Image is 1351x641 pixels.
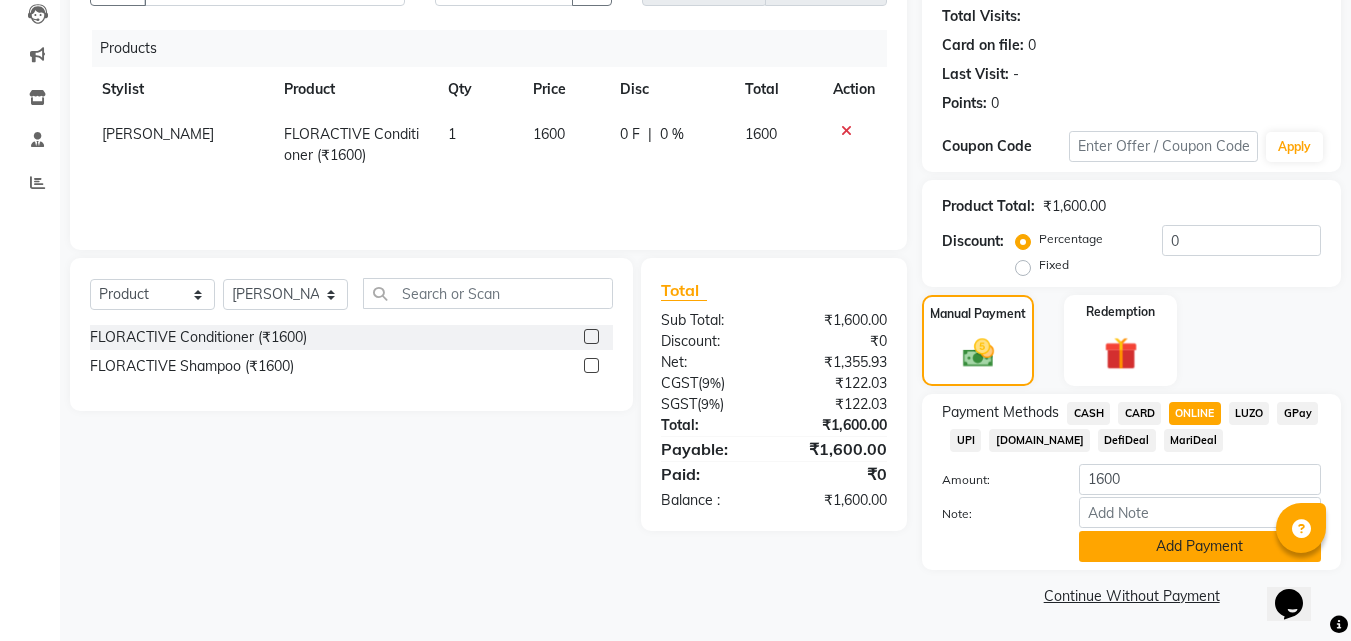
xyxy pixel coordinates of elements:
[1169,402,1221,425] span: ONLINE
[702,375,721,391] span: 9%
[953,335,1004,371] img: _cash.svg
[1013,64,1019,85] div: -
[646,437,774,461] div: Payable:
[1098,429,1156,452] span: DefiDeal
[90,67,272,112] th: Stylist
[745,125,777,143] span: 1600
[661,280,707,301] span: Total
[1069,131,1258,162] input: Enter Offer / Coupon Code
[1079,464,1321,495] input: Amount
[646,331,774,352] div: Discount:
[927,471,1063,489] label: Amount:
[701,396,720,412] span: 9%
[926,586,1337,607] a: Continue Without Payment
[646,490,774,511] div: Balance :
[646,352,774,373] div: Net:
[1043,196,1106,217] div: ₹1,600.00
[608,67,733,112] th: Disc
[774,490,902,511] div: ₹1,600.00
[660,124,684,145] span: 0 %
[942,93,987,114] div: Points:
[90,327,307,348] div: FLORACTIVE Conditioner (₹1600)
[436,67,521,112] th: Qty
[533,125,565,143] span: 1600
[448,125,456,143] span: 1
[942,196,1035,217] div: Product Total:
[284,125,419,164] span: FLORACTIVE Conditioner (₹1600)
[646,462,774,486] div: Paid:
[774,437,902,461] div: ₹1,600.00
[521,67,609,112] th: Price
[774,462,902,486] div: ₹0
[930,305,1026,323] label: Manual Payment
[774,373,902,394] div: ₹122.03
[92,30,902,67] div: Products
[942,6,1021,27] div: Total Visits:
[648,124,652,145] span: |
[774,415,902,436] div: ₹1,600.00
[1118,402,1161,425] span: CARD
[774,331,902,352] div: ₹0
[1277,402,1318,425] span: GPay
[942,402,1059,423] span: Payment Methods
[272,67,436,112] th: Product
[1086,303,1155,321] label: Redemption
[927,505,1063,523] label: Note:
[1164,429,1224,452] span: MariDeal
[950,429,981,452] span: UPI
[102,125,214,143] span: [PERSON_NAME]
[620,124,640,145] span: 0 F
[1079,531,1321,562] button: Add Payment
[733,67,821,112] th: Total
[646,373,774,394] div: ( )
[1229,402,1270,425] span: LUZO
[942,231,1004,252] div: Discount:
[1067,402,1110,425] span: CASH
[1039,256,1069,274] label: Fixed
[774,394,902,415] div: ₹122.03
[661,374,698,392] span: CGST
[646,415,774,436] div: Total:
[90,356,294,377] div: FLORACTIVE Shampoo (₹1600)
[942,35,1024,56] div: Card on file:
[991,93,999,114] div: 0
[1039,230,1103,248] label: Percentage
[1079,497,1321,528] input: Add Note
[1266,132,1323,162] button: Apply
[646,394,774,415] div: ( )
[942,64,1009,85] div: Last Visit:
[821,67,887,112] th: Action
[1094,333,1148,374] img: _gift.svg
[363,278,613,309] input: Search or Scan
[774,352,902,373] div: ₹1,355.93
[1028,35,1036,56] div: 0
[989,429,1090,452] span: [DOMAIN_NAME]
[646,310,774,331] div: Sub Total:
[942,136,1068,157] div: Coupon Code
[1267,561,1331,621] iframe: chat widget
[661,395,697,413] span: SGST
[774,310,902,331] div: ₹1,600.00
